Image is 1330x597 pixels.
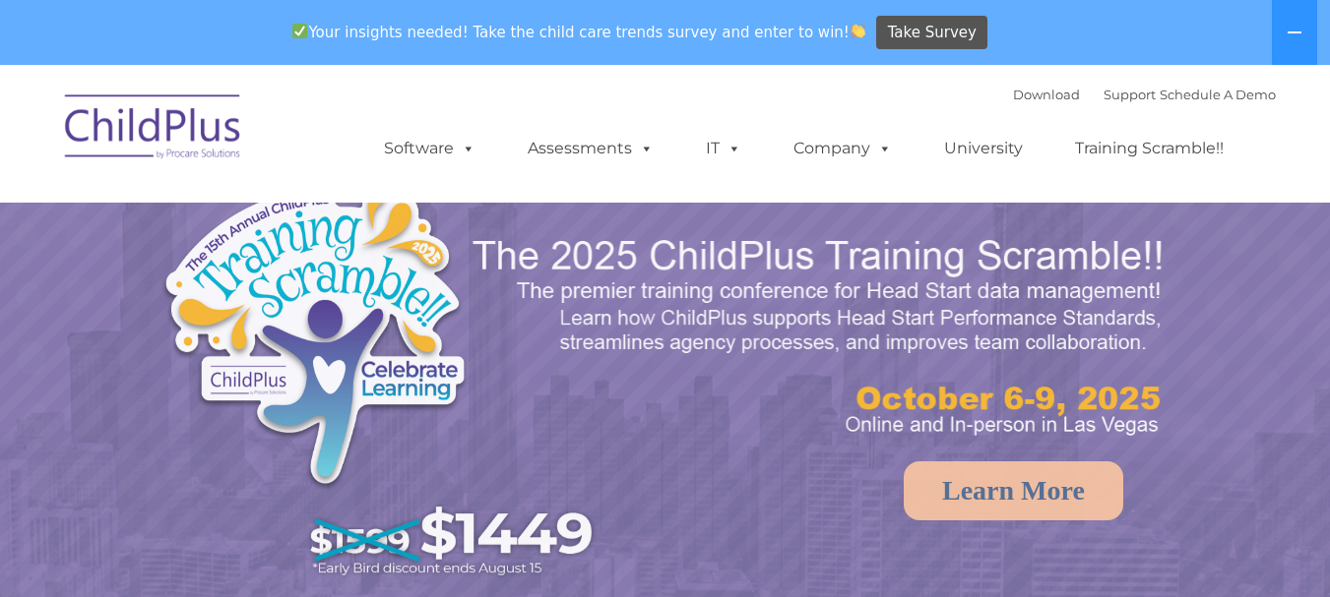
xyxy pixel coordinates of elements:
[851,24,865,38] img: 👏
[924,129,1043,168] a: University
[888,16,977,50] span: Take Survey
[55,81,252,179] img: ChildPlus by Procare Solutions
[876,16,987,50] a: Take Survey
[1055,129,1243,168] a: Training Scramble!!
[292,24,307,38] img: ✅
[1104,87,1156,102] a: Support
[1013,87,1080,102] a: Download
[285,13,874,51] span: Your insights needed! Take the child care trends survey and enter to win!
[1160,87,1276,102] a: Schedule A Demo
[364,129,495,168] a: Software
[508,129,673,168] a: Assessments
[774,129,912,168] a: Company
[904,461,1123,520] a: Learn More
[686,129,761,168] a: IT
[1013,87,1276,102] font: |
